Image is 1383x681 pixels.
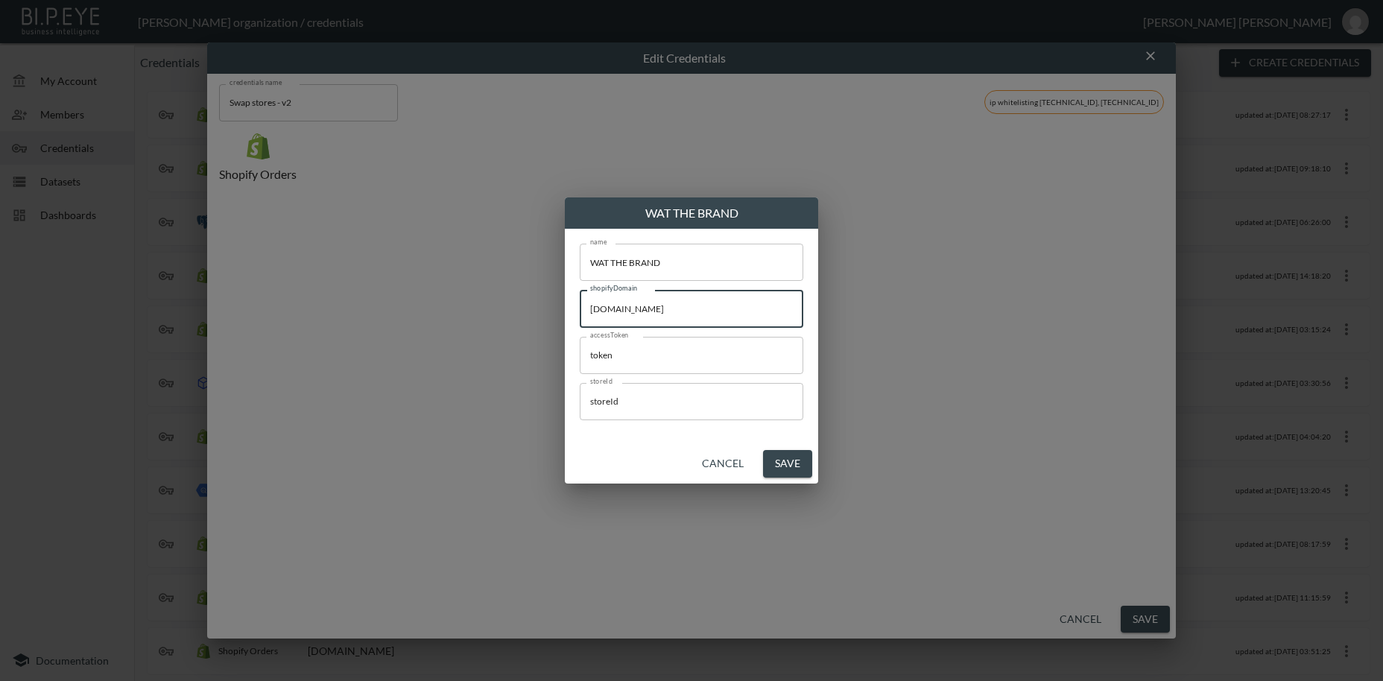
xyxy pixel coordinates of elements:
label: name [590,237,607,247]
label: accessToken [590,330,629,340]
button: Save [763,450,812,478]
label: shopifyDomain [590,283,638,293]
label: storeId [590,376,613,386]
h2: WAT THE BRAND [565,197,818,229]
button: Cancel [696,450,750,478]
